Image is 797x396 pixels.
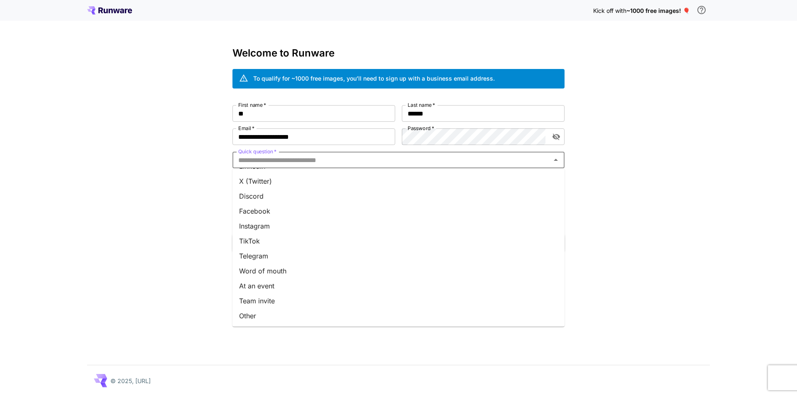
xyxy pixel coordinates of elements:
li: At an event [232,278,565,293]
li: Facebook [232,204,565,219]
span: Kick off with [593,7,626,14]
li: X (Twitter) [232,174,565,189]
li: Other [232,308,565,323]
li: Word of mouth [232,263,565,278]
li: TikTok [232,234,565,248]
h3: Welcome to Runware [232,47,565,59]
button: toggle password visibility [549,129,564,144]
div: To qualify for ~1000 free images, you’ll need to sign up with a business email address. [253,74,495,83]
label: Quick question [238,148,276,155]
li: Discord [232,189,565,204]
button: In order to qualify for free credit, you need to sign up with a business email address and click ... [693,2,710,18]
p: © 2025, [URL] [110,376,151,385]
button: Close [550,154,562,166]
label: Email [238,125,254,132]
label: Last name [408,101,435,108]
li: Instagram [232,219,565,234]
span: ~1000 free images! 🎈 [626,7,690,14]
label: First name [238,101,266,108]
label: Password [408,125,434,132]
li: Team invite [232,293,565,308]
li: Telegram [232,248,565,263]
